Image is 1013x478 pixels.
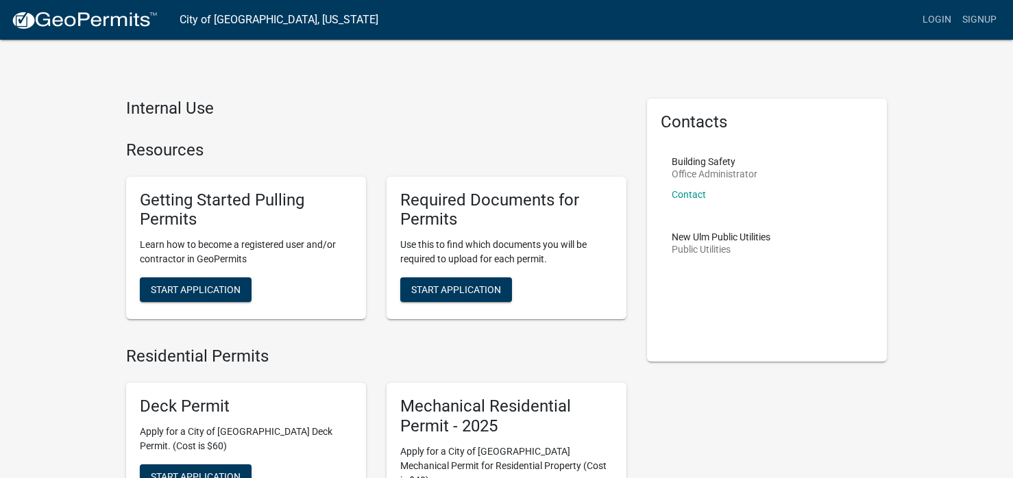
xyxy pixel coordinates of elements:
[672,189,706,200] a: Contact
[151,284,241,295] span: Start Application
[140,425,352,453] p: Apply for a City of [GEOGRAPHIC_DATA] Deck Permit. (Cost is $60)
[672,244,770,254] p: Public Utilities
[672,157,757,166] p: Building Safety
[400,397,613,436] h5: Mechanical Residential Permit - 2025
[672,169,757,179] p: Office Administrator
[140,397,352,416] h5: Deck Permit
[126,99,626,118] h4: Internal Use
[917,7,957,33] a: Login
[957,7,1002,33] a: Signup
[400,238,613,266] p: Use this to find which documents you will be required to upload for each permit.
[140,277,252,302] button: Start Application
[180,8,378,32] a: City of [GEOGRAPHIC_DATA], [US_STATE]
[126,140,626,160] h4: Resources
[411,284,501,295] span: Start Application
[140,190,352,230] h5: Getting Started Pulling Permits
[126,347,626,366] h4: Residential Permits
[140,238,352,266] p: Learn how to become a registered user and/or contractor in GeoPermits
[672,232,770,242] p: New Ulm Public Utilities
[400,277,512,302] button: Start Application
[400,190,613,230] h5: Required Documents for Permits
[661,112,873,132] h5: Contacts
